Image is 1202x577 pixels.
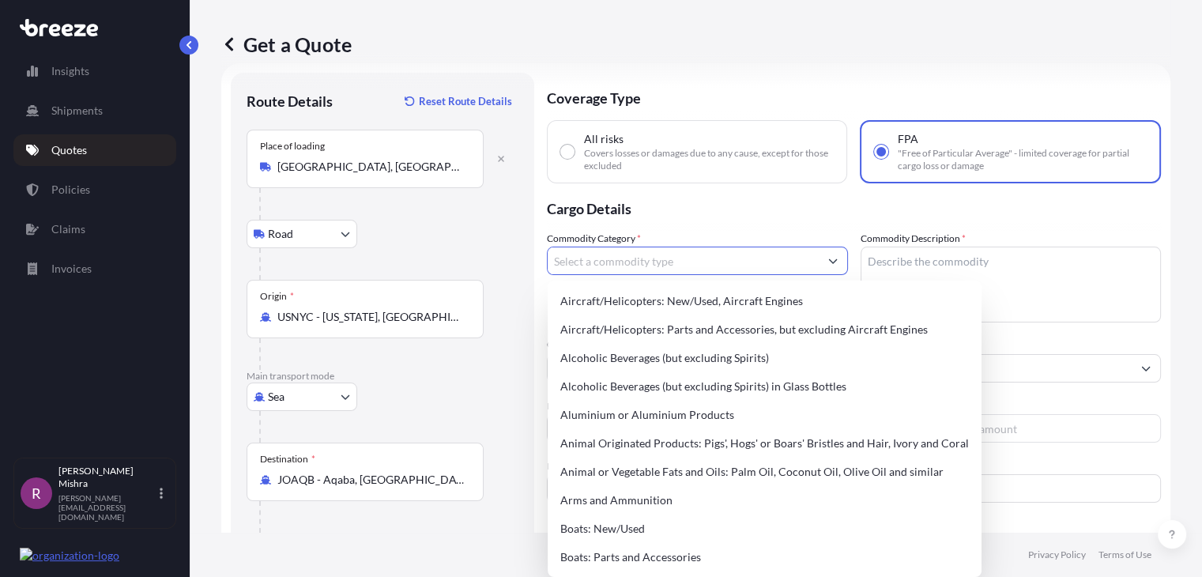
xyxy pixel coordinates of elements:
input: Enter amount [940,414,1162,443]
p: Route Details [247,92,333,111]
div: Animal or Vegetable Fats and Oils: Palm Oil, Coconut Oil, Olive Oil and similar [554,458,975,486]
div: Aircraft/Helicopters: New/Used, Aircraft Engines [554,287,975,315]
div: Aluminium or Aluminium Products [554,401,975,429]
button: Show suggestions [1132,354,1160,383]
p: Quotes [51,142,87,158]
div: Animal Originated Products: Pigs', Hogs' or Boars' Bristles and Hair, Ivory and Coral [554,429,975,458]
span: Road [268,226,293,242]
input: Destination [277,472,464,488]
span: R [32,485,41,501]
span: Sea [268,389,284,405]
p: Terms of Use [1098,549,1151,561]
img: organization-logo [20,548,119,564]
p: Reset Route Details [419,93,512,109]
input: Place of loading [277,159,464,175]
input: Origin [277,309,464,325]
p: Policies [51,182,90,198]
p: Get a Quote [221,32,352,57]
div: Alcoholic Beverages (but excluding Spirits) [554,344,975,372]
div: Origin [260,290,294,303]
p: Coverage Type [547,73,1161,120]
p: Main transport mode [247,370,518,383]
span: Covers losses or damages due to any cause, except for those excluded [584,147,834,172]
button: Select transport [247,220,357,248]
label: Commodity Category [547,231,641,247]
p: Invoices [51,261,92,277]
input: Select a commodity type [548,247,819,275]
input: Full name [861,354,1132,383]
p: Privacy Policy [1028,549,1086,561]
div: Destination [260,453,315,466]
button: Select transport [247,383,357,411]
div: Arms and Ammunition [554,486,975,515]
p: [PERSON_NAME][EMAIL_ADDRESS][DOMAIN_NAME] [58,493,156,522]
label: Commodity Description [861,231,966,247]
p: Cargo Details [547,183,1161,231]
button: Show suggestions [819,247,847,275]
span: "Free of Particular Average" - limited coverage for partial cargo loss or damage [898,147,1147,172]
p: [PERSON_NAME] Mishra [58,465,156,490]
div: Boats: New/Used [554,515,975,543]
p: Shipments [51,103,103,119]
p: Claims [51,221,85,237]
div: Alcoholic Beverages (but excluding Spirits) in Glass Bottles [554,372,975,401]
div: Boats: Parts and Accessories [554,543,975,571]
p: Insights [51,63,89,79]
span: FPA [898,131,918,147]
div: Place of loading [260,140,325,153]
input: Enter name [861,474,1162,503]
div: Aircraft/Helicopters: Parts and Accessories, but excluding Aircraft Engines [554,315,975,344]
span: Freight Cost [861,398,1162,411]
span: All risks [584,131,624,147]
